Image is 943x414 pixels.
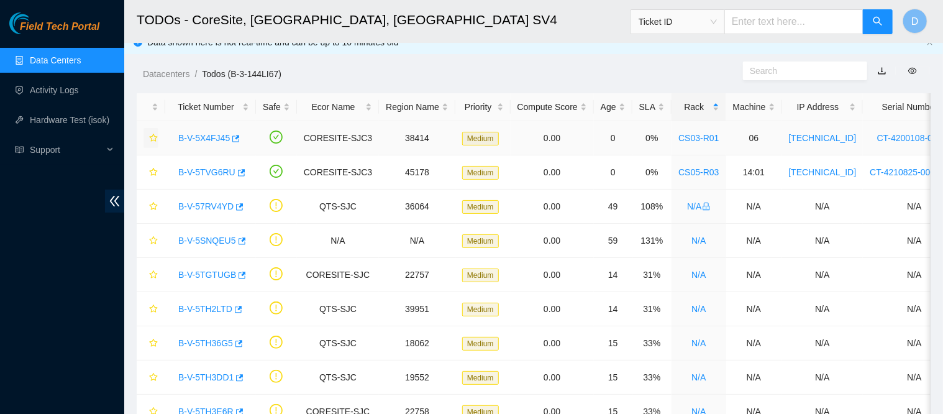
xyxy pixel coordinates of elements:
[178,201,234,211] a: B-V-57RV4YD
[639,12,717,31] span: Ticket ID
[178,270,236,280] a: B-V-5TGTUGB
[462,371,499,385] span: Medium
[270,165,283,178] span: check-circle
[594,224,632,258] td: 59
[270,233,283,246] span: exclamation-circle
[178,338,233,348] a: B-V-5TH36G5
[726,361,782,395] td: N/A
[194,69,197,79] span: /
[462,303,499,316] span: Medium
[462,337,499,351] span: Medium
[632,224,672,258] td: 131%
[178,167,235,177] a: B-V-5TVG6RU
[632,155,672,190] td: 0%
[462,200,499,214] span: Medium
[20,21,99,33] span: Field Tech Portal
[143,196,158,216] button: star
[379,292,455,326] td: 39951
[687,201,710,211] a: N/Alock
[594,190,632,224] td: 49
[511,292,594,326] td: 0.00
[782,292,863,326] td: N/A
[143,265,158,285] button: star
[594,292,632,326] td: 14
[632,326,672,361] td: 33%
[782,361,863,395] td: N/A
[678,167,719,177] a: CS05-R03
[379,121,455,155] td: 38414
[511,361,594,395] td: 0.00
[726,121,782,155] td: 06
[632,292,672,326] td: 31%
[9,22,99,39] a: Akamai TechnologiesField Tech Portal
[149,270,158,280] span: star
[511,326,594,361] td: 0.00
[149,373,158,383] span: star
[379,258,455,292] td: 22757
[863,9,893,34] button: search
[878,66,886,76] a: download
[149,168,158,178] span: star
[726,292,782,326] td: N/A
[789,167,857,177] a: [TECHNICAL_ID]
[691,372,706,382] a: N/A
[143,333,158,353] button: star
[297,121,379,155] td: CORESITE-SJC3
[678,133,719,143] a: CS03-R01
[270,301,283,315] span: exclamation-circle
[782,190,863,224] td: N/A
[868,61,896,81] button: download
[270,199,283,212] span: exclamation-circle
[297,155,379,190] td: CORESITE-SJC3
[726,258,782,292] td: N/A
[462,234,499,248] span: Medium
[782,258,863,292] td: N/A
[270,267,283,280] span: exclamation-circle
[691,338,706,348] a: N/A
[379,155,455,190] td: 45178
[143,128,158,148] button: star
[143,69,189,79] a: Datacenters
[202,69,281,79] a: Todos (B-3-144LI67)
[379,224,455,258] td: N/A
[782,224,863,258] td: N/A
[105,190,124,213] span: double-left
[594,326,632,361] td: 15
[462,132,499,145] span: Medium
[178,372,234,382] a: B-V-5TH3DD1
[379,326,455,361] td: 18062
[297,224,379,258] td: N/A
[726,155,782,190] td: 14:01
[30,137,103,162] span: Support
[594,361,632,395] td: 15
[511,190,594,224] td: 0.00
[911,14,919,29] span: D
[750,64,850,78] input: Search
[702,202,711,211] span: lock
[511,121,594,155] td: 0.00
[297,326,379,361] td: QTS-SJC
[149,305,158,315] span: star
[270,131,283,144] span: check-circle
[149,202,158,212] span: star
[379,361,455,395] td: 19552
[726,190,782,224] td: N/A
[594,258,632,292] td: 14
[903,9,927,34] button: D
[30,55,81,65] a: Data Centers
[691,270,706,280] a: N/A
[270,370,283,383] span: exclamation-circle
[143,231,158,251] button: star
[149,339,158,349] span: star
[143,367,158,387] button: star
[511,258,594,292] td: 0.00
[724,9,863,34] input: Enter text here...
[511,224,594,258] td: 0.00
[178,304,232,314] a: B-V-5TH2LTD
[143,299,158,319] button: star
[462,166,499,180] span: Medium
[511,155,594,190] td: 0.00
[149,134,158,144] span: star
[297,258,379,292] td: CORESITE-SJC
[9,12,63,34] img: Akamai Technologies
